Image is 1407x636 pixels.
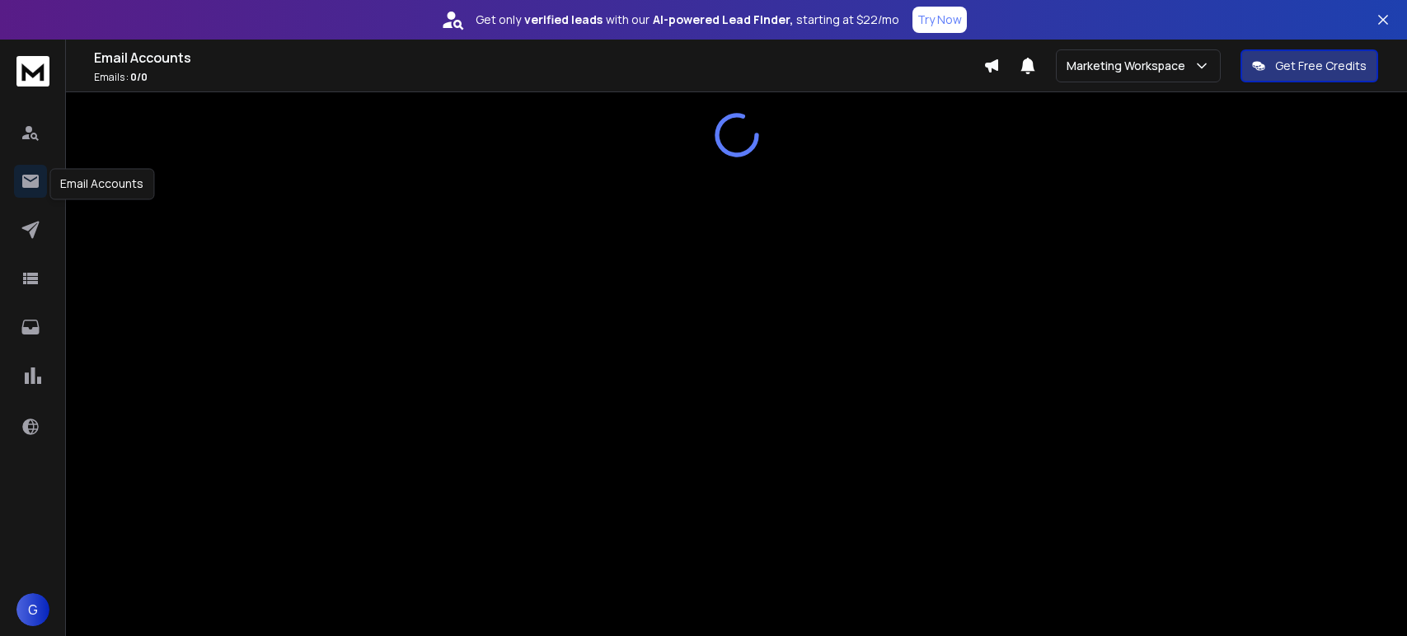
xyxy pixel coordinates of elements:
span: 0 / 0 [130,70,148,84]
p: Get only with our starting at $22/mo [476,12,899,28]
img: logo [16,56,49,87]
button: Try Now [912,7,967,33]
button: Get Free Credits [1241,49,1378,82]
strong: verified leads [524,12,603,28]
strong: AI-powered Lead Finder, [653,12,793,28]
p: Emails : [94,71,983,84]
p: Try Now [917,12,962,28]
div: Email Accounts [49,168,154,199]
p: Get Free Credits [1275,58,1367,74]
button: G [16,593,49,626]
p: Marketing Workspace [1067,58,1192,74]
h1: Email Accounts [94,48,983,68]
